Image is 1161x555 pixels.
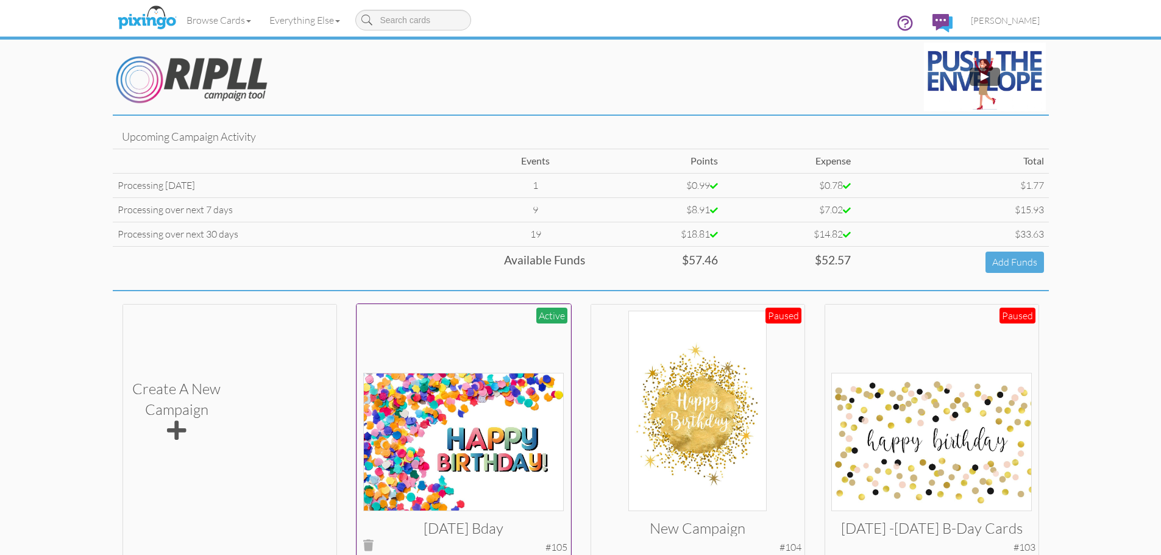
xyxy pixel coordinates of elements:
[723,222,856,246] td: $14.82
[971,15,1040,26] span: [PERSON_NAME]
[590,149,723,174] td: Points
[590,174,723,198] td: $0.99
[122,131,1040,143] h4: Upcoming Campaign Activity
[999,308,1035,324] div: Paused
[116,56,268,104] img: Ripll_Logo.png
[113,222,481,246] td: Processing over next 30 days
[856,174,1049,198] td: $1.77
[590,246,723,277] td: $57.46
[177,5,260,35] a: Browse Cards
[113,174,481,198] td: Processing [DATE]
[765,308,801,324] div: Paused
[363,373,564,511] img: 132089-1-1748381768176-568509d5f5dd59f2-qa.jpg
[1014,540,1035,554] div: #103
[779,540,801,554] div: #104
[115,3,179,34] img: pixingo logo
[372,520,555,536] h3: [DATE] Bday
[132,378,221,444] div: Create a new Campaign
[545,540,567,554] div: #105
[536,308,567,324] div: Active
[628,311,767,511] img: 115148-1-1715272744541-6c493322a97d6652-qa.jpg
[481,174,590,198] td: 1
[723,174,856,198] td: $0.78
[113,246,591,277] td: Available Funds
[831,373,1032,511] img: 98564-1-1684959584319-01a34a51cca11e82-qa.jpg
[590,222,723,246] td: $18.81
[723,149,856,174] td: Expense
[856,197,1049,222] td: $15.93
[962,5,1049,36] a: [PERSON_NAME]
[481,222,590,246] td: 19
[606,520,789,536] h3: New campaign
[723,197,856,222] td: $7.02
[113,197,481,222] td: Processing over next 7 days
[590,197,723,222] td: $8.91
[481,197,590,222] td: 9
[924,43,1046,111] img: maxresdefault.jpg
[985,252,1044,273] a: Add Funds
[355,10,471,30] input: Search cards
[932,14,953,32] img: comments.svg
[840,520,1023,536] h3: [DATE] -[DATE] B-day Cards
[723,246,856,277] td: $52.57
[260,5,349,35] a: Everything Else
[481,149,590,174] td: Events
[856,149,1049,174] td: Total
[856,222,1049,246] td: $33.63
